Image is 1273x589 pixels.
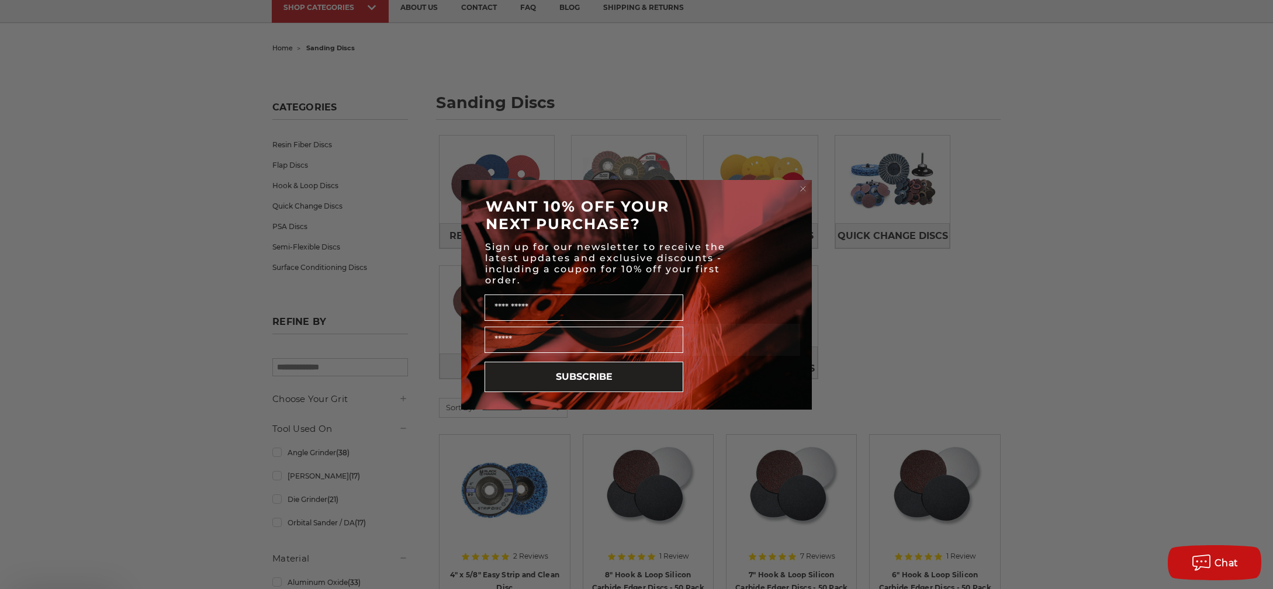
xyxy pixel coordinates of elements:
[486,198,669,233] span: WANT 10% OFF YOUR NEXT PURCHASE?
[1215,557,1239,569] span: Chat
[1168,545,1261,580] button: Chat
[485,362,683,392] button: SUBSCRIBE
[485,241,725,286] span: Sign up for our newsletter to receive the latest updates and exclusive discounts - including a co...
[797,183,809,195] button: Close dialog
[485,327,683,353] input: Email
